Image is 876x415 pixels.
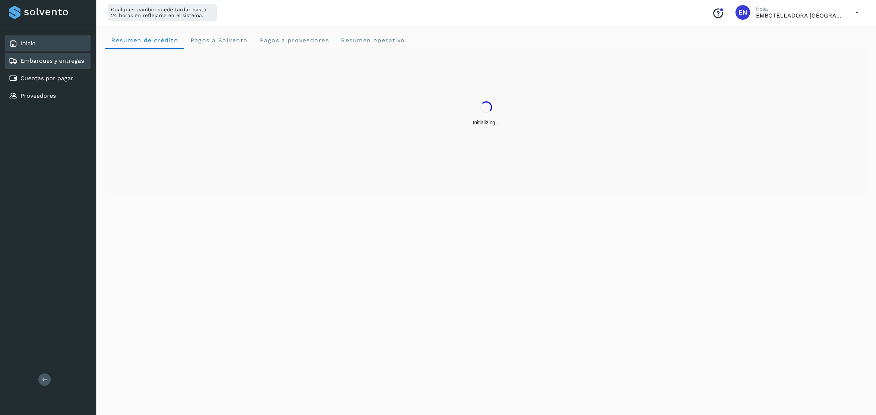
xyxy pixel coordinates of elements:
[190,37,247,44] span: Pagos a Solvento
[5,53,91,69] div: Embarques y entregas
[5,35,91,51] div: Inicio
[259,37,329,44] span: Pagos a proveedores
[20,92,56,99] a: Proveedores
[756,12,844,19] p: EMBOTELLADORA NIAGARA DE MEXICO
[20,57,84,64] a: Embarques y entregas
[20,75,73,82] a: Cuentas por pagar
[108,4,217,21] div: Cualquier cambio puede tardar hasta 24 horas en reflejarse en el sistema.
[20,40,36,47] a: Inicio
[5,88,91,104] div: Proveedores
[341,37,405,44] span: Resumen operativo
[111,37,178,44] span: Resumen de crédito
[756,6,844,12] p: Hola,
[5,70,91,86] div: Cuentas por pagar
